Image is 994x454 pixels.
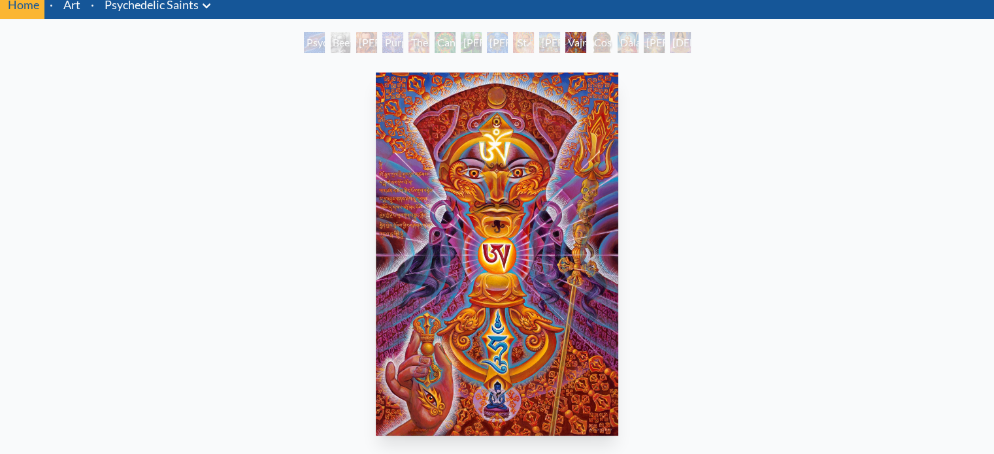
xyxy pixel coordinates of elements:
div: [PERSON_NAME][US_STATE] - Hemp Farmer [461,32,482,53]
div: Cannabacchus [435,32,456,53]
div: Cosmic [DEMOGRAPHIC_DATA] [591,32,612,53]
div: Psychedelic Healing [304,32,325,53]
img: Vajra-Guru-2016-Alex-Grey-watermarked.jpg [376,73,619,436]
div: The Shulgins and their Alchemical Angels [408,32,429,53]
div: [PERSON_NAME] & the New Eleusis [487,32,508,53]
div: [DEMOGRAPHIC_DATA] [670,32,691,53]
div: Beethoven [330,32,351,53]
div: St. [PERSON_NAME] & The LSD Revelation Revolution [513,32,534,53]
div: [PERSON_NAME] [539,32,560,53]
div: [PERSON_NAME] [644,32,665,53]
div: Purple [DEMOGRAPHIC_DATA] [382,32,403,53]
div: Dalai Lama [618,32,638,53]
div: [PERSON_NAME] M.D., Cartographer of Consciousness [356,32,377,53]
div: Vajra Guru [565,32,586,53]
